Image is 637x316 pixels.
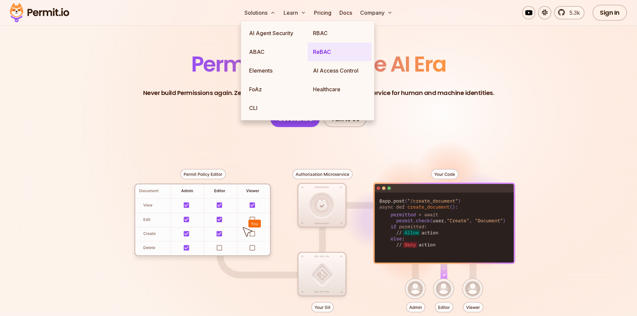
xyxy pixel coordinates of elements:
[565,9,580,17] span: 5.3k
[554,6,585,19] a: 5.3k
[244,80,308,99] a: FoAz
[308,42,371,61] a: ReBAC
[244,61,308,80] a: Elements
[311,6,334,19] a: Pricing
[308,61,371,80] a: AI Access Control
[593,5,627,21] a: Sign In
[242,6,278,19] button: Solutions
[191,49,446,79] span: Permissions for The AI Era
[308,80,371,99] a: Healthcare
[244,24,308,42] a: AI Agent Security
[7,1,72,24] img: Permit logo
[308,24,371,42] a: RBAC
[244,99,308,117] a: CLI
[357,6,395,19] button: Company
[337,6,355,19] a: Docs
[244,42,308,61] a: ABAC
[143,88,494,98] p: Never build Permissions again. Zero-latency fine-grained authorization as a service for human and...
[281,6,309,19] button: Learn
